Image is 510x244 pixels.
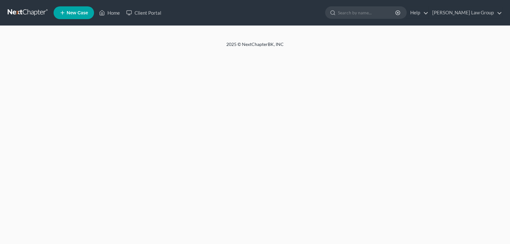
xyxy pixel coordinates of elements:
div: 2025 © NextChapterBK, INC [73,41,437,53]
a: Client Portal [123,7,164,18]
input: Search by name... [338,7,396,18]
span: New Case [67,11,88,15]
a: Home [96,7,123,18]
a: [PERSON_NAME] Law Group [429,7,502,18]
a: Help [407,7,428,18]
